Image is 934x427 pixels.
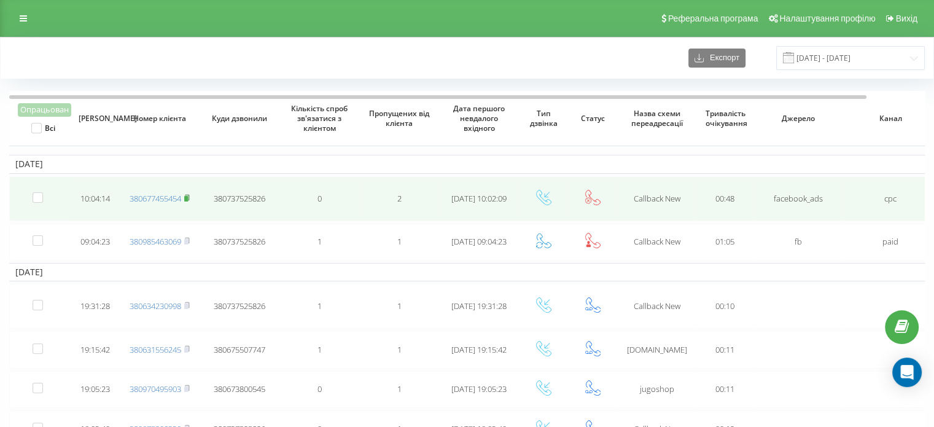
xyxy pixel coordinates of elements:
[130,300,181,311] a: 380634230998
[71,371,120,408] td: 19:05:23
[31,123,55,133] label: Всі
[451,300,507,311] span: [DATE] 19:31:28
[130,114,190,123] span: Номер клієнта
[697,371,752,408] td: 00:11
[617,176,697,221] td: Сallback New
[617,371,697,408] td: jugoshop
[697,284,752,329] td: 00:10
[752,176,844,221] td: facebook_ads
[617,224,697,261] td: Сallback New
[214,300,265,311] span: 380737525826
[289,104,350,133] span: Кількість спроб зв'язатися з клієнтом
[688,49,745,68] button: Експорт
[451,344,507,355] span: [DATE] 19:15:42
[397,344,402,355] span: 1
[855,114,927,123] span: Канал
[130,236,181,247] a: 380985463069
[576,114,609,123] span: Статус
[763,114,835,123] span: Джерело
[130,193,181,204] a: 380677455454
[397,383,402,394] span: 1
[668,14,758,23] span: Реферальна програма
[79,114,112,123] span: [PERSON_NAME]
[697,176,752,221] td: 00:48
[697,331,752,368] td: 00:11
[397,300,402,311] span: 1
[451,236,507,247] span: [DATE] 09:04:23
[214,236,265,247] span: 380737525826
[704,53,739,63] span: Експорт
[449,104,510,133] span: Дата першого невдалого вхідного
[71,224,120,261] td: 09:04:23
[71,331,120,368] td: 19:15:42
[892,358,922,387] div: Open Intercom Messenger
[317,344,322,355] span: 1
[214,344,265,355] span: 380675507747
[209,114,270,123] span: Куди дзвонили
[71,284,120,329] td: 19:31:28
[617,284,697,329] td: Сallback New
[451,383,507,394] span: [DATE] 19:05:23
[317,300,322,311] span: 1
[752,224,844,261] td: fb
[697,224,752,261] td: 01:05
[317,383,322,394] span: 0
[214,383,265,394] span: 380673800545
[214,193,265,204] span: 380737525826
[369,109,430,128] span: Пропущених від клієнта
[317,193,322,204] span: 0
[397,193,402,204] span: 2
[896,14,917,23] span: Вихід
[706,109,744,128] span: Тривалість очікування
[397,236,402,247] span: 1
[779,14,875,23] span: Налаштування профілю
[627,109,688,128] span: Назва схеми переадресації
[130,383,181,394] a: 380970495903
[451,193,507,204] span: [DATE] 10:02:09
[71,176,120,221] td: 10:04:14
[130,344,181,355] a: 380631556245
[317,236,322,247] span: 1
[617,331,697,368] td: [DOMAIN_NAME]
[527,109,560,128] span: Тип дзвінка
